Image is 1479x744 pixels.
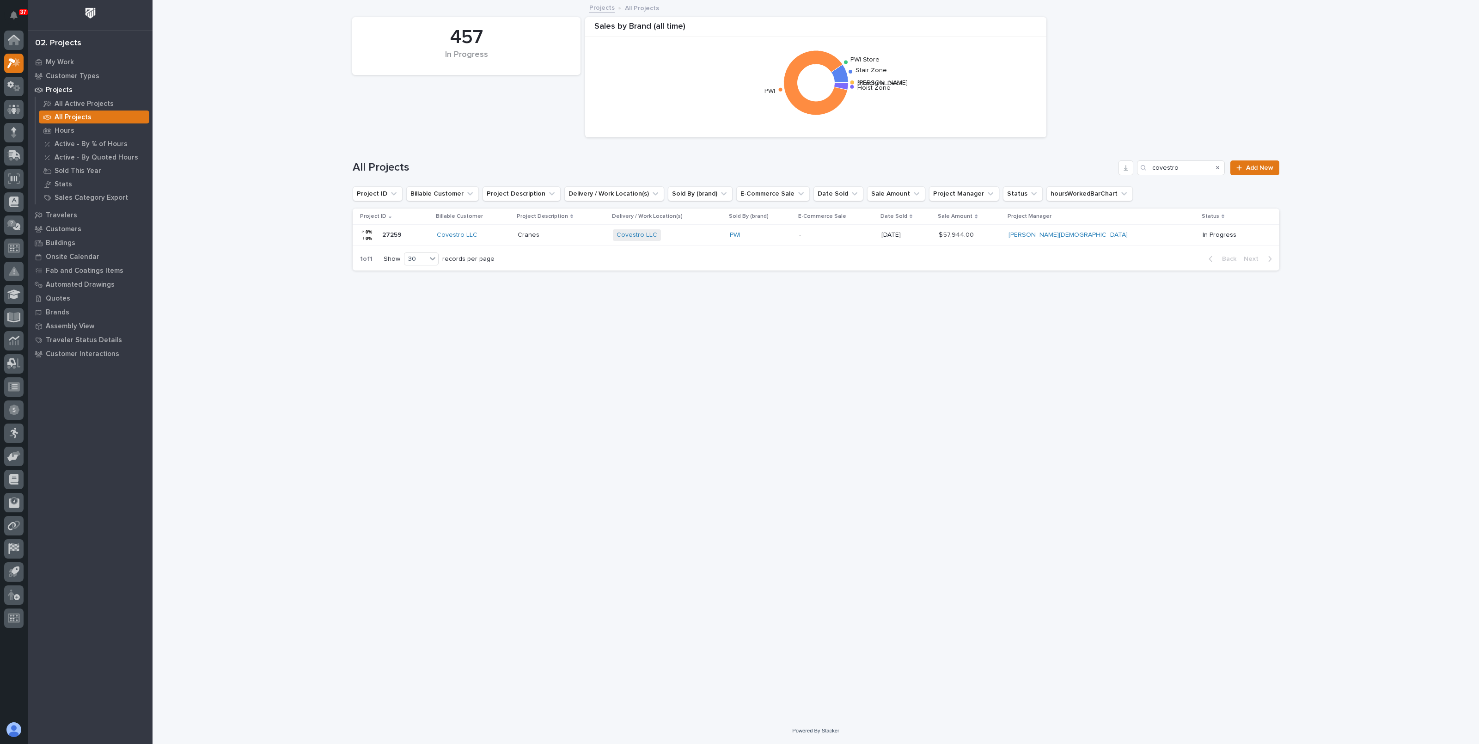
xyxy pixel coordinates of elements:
p: Project ID [360,211,386,221]
a: Customer Types [28,69,153,83]
p: $ 57,944.00 [939,229,976,239]
text: PWI [764,88,775,94]
h1: All Projects [353,161,1115,174]
p: Billable Customer [436,211,483,221]
a: Add New [1230,160,1279,175]
div: Notifications37 [12,11,24,26]
span: Next [1244,255,1264,263]
p: Fab and Coatings Items [46,267,123,275]
div: 02. Projects [35,38,81,49]
a: Traveler Status Details [28,333,153,347]
p: All Active Projects [55,100,114,108]
a: Projects [589,2,615,12]
a: Assembly View [28,319,153,333]
p: Sold By (brand) [729,211,769,221]
button: Notifications [4,6,24,25]
img: Workspace Logo [82,5,99,22]
tr: 2725927259 Covestro LLC CranesCranes Covestro LLC PWI -[DATE]$ 57,944.00$ 57,944.00 [PERSON_NAME]... [353,225,1279,246]
a: Stats [36,178,153,191]
p: Sales Category Export [55,194,128,202]
a: Powered By Stacker [792,728,839,733]
p: Travelers [46,211,77,220]
button: users-avatar [4,720,24,739]
p: All Projects [625,2,659,12]
p: [DATE] [881,231,932,239]
a: Active - By Quoted Hours [36,151,153,164]
p: Active - By Quoted Hours [55,154,138,162]
p: Brands [46,308,69,317]
a: Onsite Calendar [28,250,153,264]
p: Assembly View [46,322,94,331]
button: Project ID [353,186,403,201]
a: [PERSON_NAME][DEMOGRAPHIC_DATA] [1008,231,1128,239]
a: Quotes [28,291,153,305]
a: Hours [36,124,153,137]
a: Customer Interactions [28,347,153,361]
text: Structural Deck [857,80,903,86]
a: Travelers [28,208,153,222]
button: Date Sold [813,186,863,201]
p: Project Manager [1008,211,1051,221]
div: In Progress [368,50,565,69]
p: Customer Types [46,72,99,80]
p: All Projects [55,113,92,122]
a: Customers [28,222,153,236]
p: 37 [20,9,26,15]
a: Sales Category Export [36,191,153,204]
div: 457 [368,26,565,49]
div: 30 [404,254,427,264]
text: Stair Zone [856,68,887,74]
p: Active - By % of Hours [55,140,128,148]
button: E-Commerce Sale [736,186,810,201]
a: Covestro LLC [437,231,477,239]
p: - [799,231,874,239]
button: Sold By (brand) [668,186,733,201]
p: Projects [46,86,73,94]
button: Sale Amount [867,186,925,201]
p: 27259 [382,229,403,239]
a: Sold This Year [36,164,153,177]
p: E-Commerce Sale [798,211,846,221]
a: Brands [28,305,153,319]
a: Buildings [28,236,153,250]
button: Billable Customer [406,186,479,201]
p: Show [384,255,400,263]
text: Hoist Zone [857,85,891,91]
p: Customer Interactions [46,350,119,358]
p: Cranes [518,229,541,239]
a: All Projects [36,111,153,123]
button: Project Description [483,186,561,201]
p: Delivery / Work Location(s) [612,211,683,221]
p: Customers [46,225,81,234]
a: PWI [730,231,740,239]
p: Quotes [46,295,70,303]
p: Onsite Calendar [46,253,99,261]
input: Search [1137,160,1225,175]
a: Fab and Coatings Items [28,264,153,277]
p: Sold This Year [55,167,101,175]
p: Project Description [517,211,568,221]
p: Hours [55,127,74,135]
p: records per page [442,255,495,263]
text: [PERSON_NAME] [857,80,908,86]
button: Next [1240,255,1279,263]
p: Status [1202,211,1219,221]
p: Traveler Status Details [46,336,122,344]
a: Covestro LLC [617,231,657,239]
p: My Work [46,58,74,67]
p: Sale Amount [938,211,972,221]
p: Date Sold [880,211,907,221]
a: My Work [28,55,153,69]
a: Projects [28,83,153,97]
p: Buildings [46,239,75,247]
button: Project Manager [929,186,999,201]
button: Delivery / Work Location(s) [564,186,664,201]
button: Status [1003,186,1043,201]
p: 1 of 1 [353,248,380,271]
div: Sales by Brand (all time) [585,22,1046,37]
button: Back [1201,255,1240,263]
p: Automated Drawings [46,281,115,289]
span: Add New [1246,165,1273,171]
text: PWI Store [850,56,880,63]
